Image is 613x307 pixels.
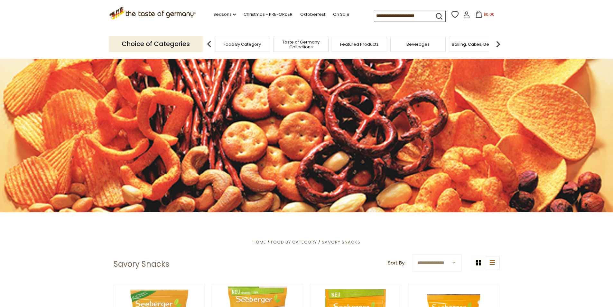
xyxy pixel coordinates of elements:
[471,11,499,20] button: $0.00
[333,11,349,18] a: On Sale
[340,42,379,47] a: Featured Products
[322,239,360,245] a: Savory Snacks
[275,40,327,49] a: Taste of Germany Collections
[406,42,430,47] a: Beverages
[300,11,325,18] a: Oktoberfest
[271,239,317,245] a: Food By Category
[492,38,505,51] img: next arrow
[109,36,203,52] p: Choice of Categories
[224,42,261,47] a: Food By Category
[114,259,169,269] h1: Savory Snacks
[388,259,405,267] label: Sort By:
[203,38,216,51] img: previous arrow
[452,42,502,47] a: Baking, Cakes, Desserts
[484,12,495,17] span: $0.00
[253,239,266,245] a: Home
[213,11,236,18] a: Seasons
[244,11,293,18] a: Christmas - PRE-ORDER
